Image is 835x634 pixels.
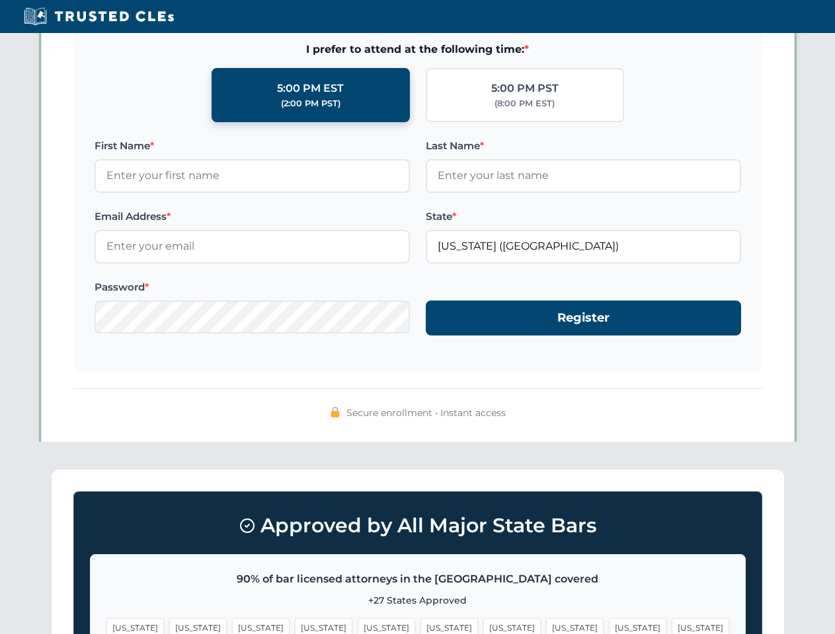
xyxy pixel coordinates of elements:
[281,97,340,110] div: (2:00 PM PST)
[346,405,506,420] span: Secure enrollment • Instant access
[426,230,741,263] input: Florida (FL)
[426,209,741,225] label: State
[426,159,741,192] input: Enter your last name
[426,138,741,154] label: Last Name
[20,7,178,26] img: Trusted CLEs
[95,230,410,263] input: Enter your email
[277,80,344,97] div: 5:00 PM EST
[330,407,340,417] img: 🔒
[95,279,410,295] label: Password
[95,209,410,225] label: Email Address
[95,159,410,192] input: Enter your first name
[95,138,410,154] label: First Name
[95,41,741,58] span: I prefer to attend at the following time:
[106,593,729,608] p: +27 States Approved
[426,300,741,335] button: Register
[491,80,559,97] div: 5:00 PM PST
[495,97,555,110] div: (8:00 PM EST)
[106,571,729,588] p: 90% of bar licensed attorneys in the [GEOGRAPHIC_DATA] covered
[90,508,746,544] h3: Approved by All Major State Bars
